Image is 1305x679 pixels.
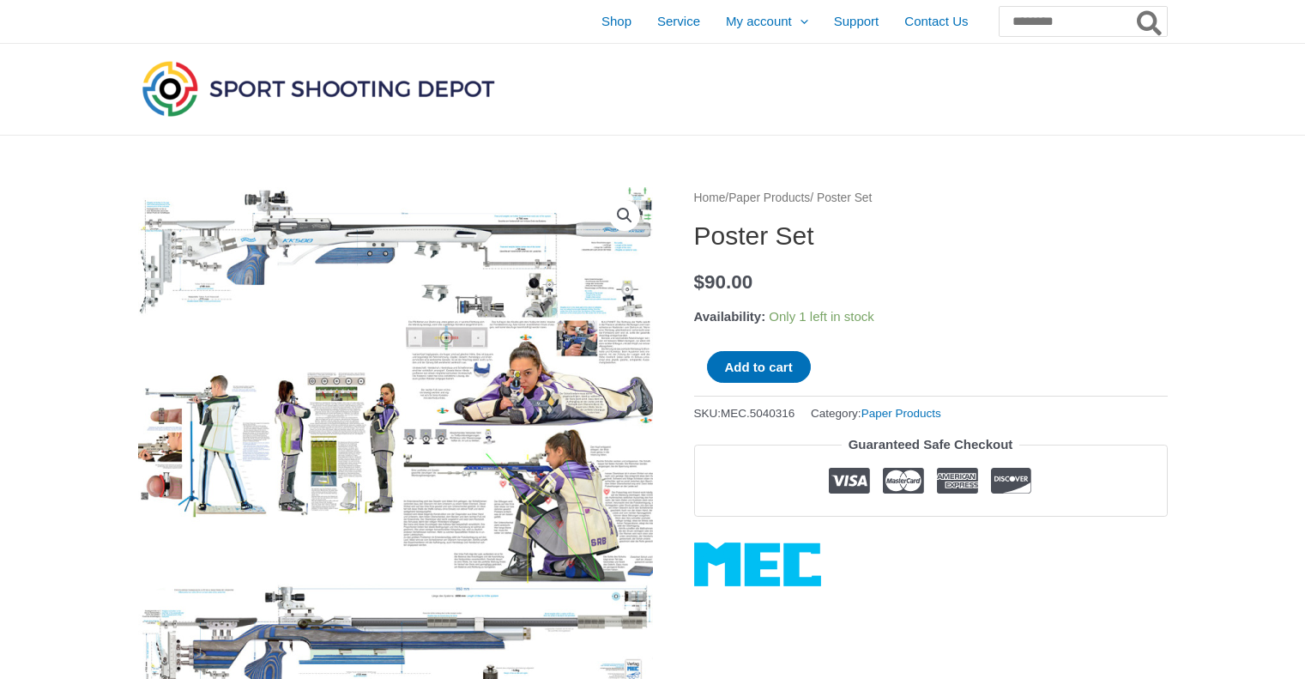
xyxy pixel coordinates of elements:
[1133,7,1167,36] button: Search
[769,309,874,324] span: Only 1 left in stock
[694,191,726,204] a: Home
[694,543,821,586] a: MEC
[707,351,811,383] button: Add to cart
[811,403,941,424] span: Category:
[861,407,941,420] a: Paper Products
[694,271,705,293] span: $
[842,433,1020,457] legend: Guaranteed Safe Checkout
[694,187,1168,209] nav: Breadcrumb
[138,57,498,120] img: Sport Shooting Depot
[728,191,810,204] a: Paper Products
[694,309,766,324] span: Availability:
[694,403,795,424] span: SKU:
[694,271,753,293] bdi: 90.00
[721,407,794,420] span: MEC.5040316
[694,221,1168,252] h1: Poster Set
[609,200,640,231] a: View full-screen image gallery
